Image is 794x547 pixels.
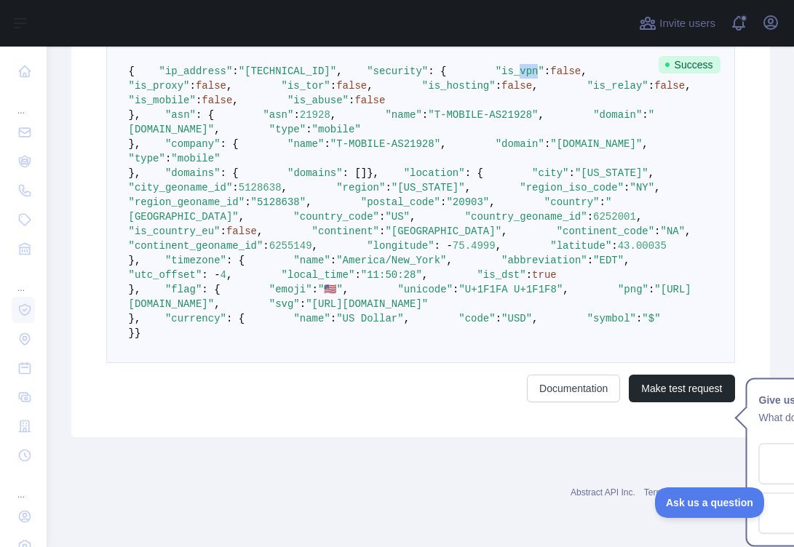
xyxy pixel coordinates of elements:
span: : [221,225,226,237]
span: "location" [404,167,465,179]
span: "name" [293,255,330,266]
span: "city_geoname_id" [129,182,233,193]
span: "continent_code" [557,225,654,237]
span: : [453,284,458,295]
span: "NA" [661,225,686,237]
span: "[US_STATE]" [392,182,465,193]
span: false [196,80,226,92]
span: : [232,65,238,77]
span: "US" [385,211,410,223]
span: "is_hosting" [422,80,496,92]
span: , [306,196,311,208]
span: Invite users [659,15,715,32]
span: }, [129,109,141,121]
span: "country" [544,196,600,208]
span: : [245,196,250,208]
span: , [239,211,245,223]
span: : [263,240,269,252]
span: "company" [165,138,221,150]
span: false [336,80,367,92]
span: : [] [343,167,368,179]
span: "is_tor" [282,80,330,92]
span: "America/New_York" [336,255,446,266]
span: "[TECHNICAL_ID]" [239,65,336,77]
span: "city" [532,167,568,179]
div: ... [12,471,35,500]
span: "timezone" [165,255,226,266]
span: : [611,240,617,252]
span: : [648,80,654,92]
span: false [226,225,257,237]
span: : [587,211,593,223]
span: , [446,255,452,266]
span: "is_dst" [477,269,525,281]
div: ... [12,265,35,294]
span: "code" [458,313,495,324]
span: }, [129,138,141,150]
span: : { [196,109,214,121]
span: } [135,327,140,339]
span: }, [367,167,379,179]
span: , [422,269,428,281]
span: "[GEOGRAPHIC_DATA]" [385,225,501,237]
span: "domain" [496,138,544,150]
span: , [642,138,648,150]
span: }, [129,284,141,295]
span: : [306,124,311,135]
iframe: Toggle Customer Support [655,487,765,518]
span: : [642,109,648,121]
span: "region_iso_code" [520,182,624,193]
span: "region" [336,182,385,193]
span: : [587,255,593,266]
span: : [354,269,360,281]
span: "asn" [165,109,196,121]
span: : - [202,269,220,281]
span: : [312,284,318,295]
span: , [496,240,501,252]
span: "is_mobile" [129,95,196,106]
a: Abstract API Inc. [571,487,635,498]
span: , [226,269,232,281]
span: , [489,196,495,208]
span: "EDT" [593,255,624,266]
span: : [544,65,550,77]
span: "country_geoname_id" [465,211,587,223]
span: : [624,182,630,193]
span: true [532,269,557,281]
span: "T-MOBILE-AS21928" [428,109,538,121]
span: "11:50:28" [361,269,422,281]
span: : [196,95,202,106]
span: "domains" [165,167,221,179]
span: , [257,225,263,237]
span: : [599,196,605,208]
span: "NY" [630,182,654,193]
span: }, [129,313,141,324]
span: false [501,80,532,92]
span: "US Dollar" [336,313,403,324]
span: "security" [367,65,428,77]
span: : [293,109,299,121]
span: , [226,80,232,92]
span: "mobile" [171,153,220,164]
span: "latitude" [550,240,611,252]
span: "is_vpn" [496,65,544,77]
span: "local_time" [282,269,355,281]
span: : [636,313,642,324]
span: , [636,211,642,223]
span: "mobile" [312,124,361,135]
span: "🇺🇸" [318,284,343,295]
span: "$" [642,313,660,324]
span: : [496,80,501,92]
span: : { [226,255,245,266]
span: , [563,284,568,295]
button: Invite users [636,12,718,35]
span: : [569,167,575,179]
span: 21928 [300,109,330,121]
span: 5128638 [239,182,282,193]
span: "domains" [287,167,343,179]
span: "postal_code" [361,196,440,208]
span: , [410,211,416,223]
span: "is_proxy" [129,80,190,92]
span: : [496,313,501,324]
span: : [654,225,660,237]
